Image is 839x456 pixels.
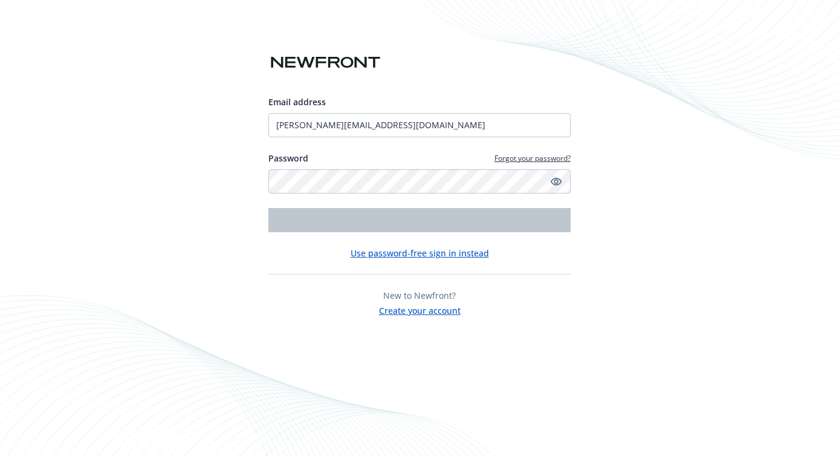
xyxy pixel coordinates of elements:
[351,247,489,259] button: Use password-free sign in instead
[268,52,383,73] img: Newfront logo
[268,113,571,137] input: Enter your email
[494,153,571,163] a: Forgot your password?
[268,208,571,232] button: Login
[408,214,431,226] span: Login
[549,174,563,189] a: Show password
[268,152,308,164] label: Password
[383,290,456,301] span: New to Newfront?
[268,96,326,108] span: Email address
[268,169,571,194] input: Enter your password
[379,302,461,317] button: Create your account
